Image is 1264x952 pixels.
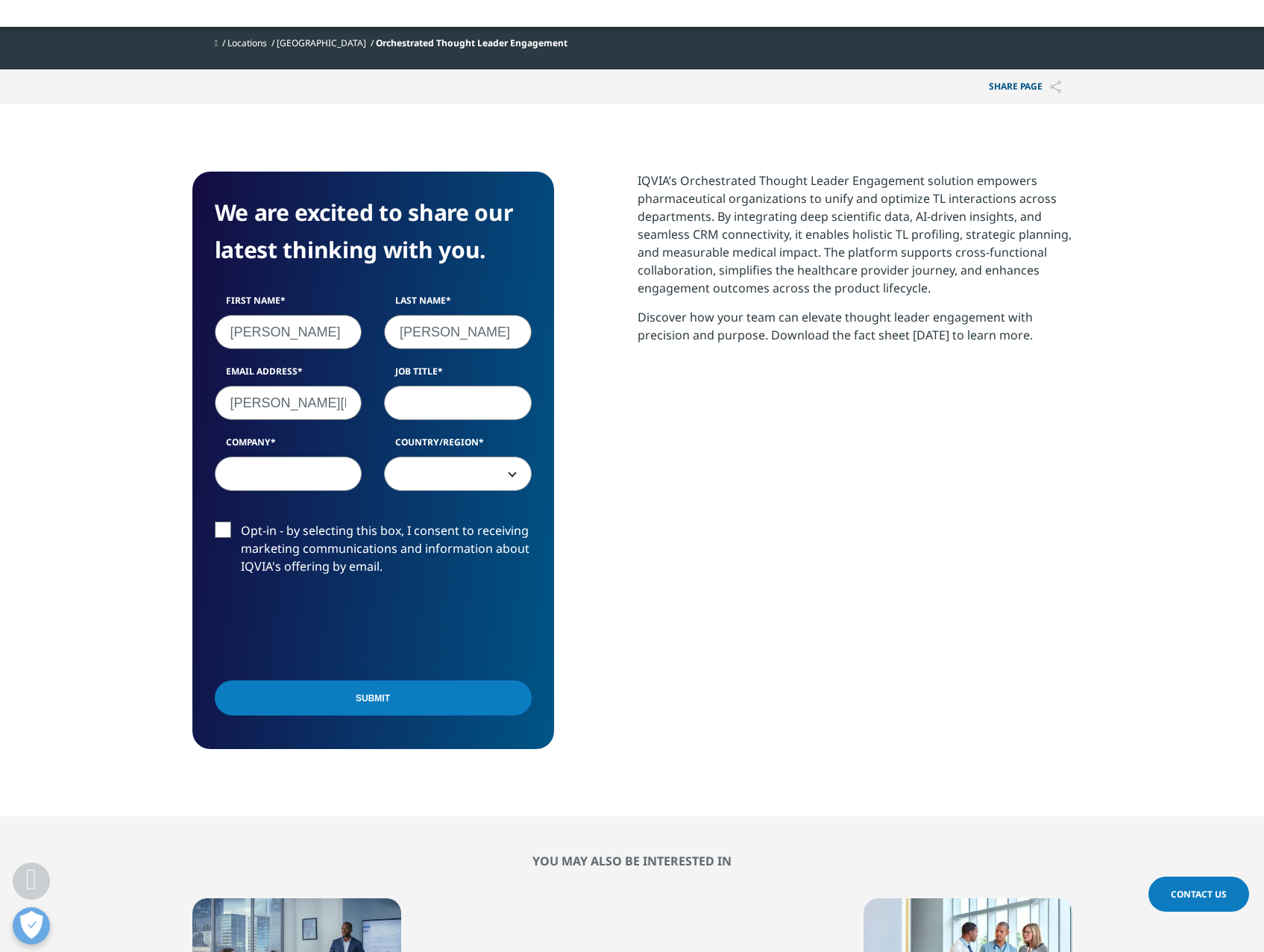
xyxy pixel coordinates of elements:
[215,436,362,457] label: Company
[215,365,362,386] label: Email Address
[384,294,532,315] label: Last Name
[1148,877,1249,912] a: Contact Us
[978,69,1072,104] p: Share PAGE
[215,194,532,269] h4: We are excited to share our latest thinking with you.
[1050,81,1061,93] img: Share PAGE
[638,172,1072,308] p: IQVIA’s Orchestrated Thought Leader Engagement solution empowers pharmaceutical organizations to ...
[384,365,532,386] label: Job Title
[215,599,441,657] iframe: reCAPTCHA
[215,294,362,315] label: First Name
[638,308,1072,355] p: Discover how your team can elevate thought leader engagement with precision and purpose. Download...
[192,854,1072,868] h2: You may also be interested in
[376,37,567,49] span: Orchestrated Thought Leader Engagement
[215,680,532,715] input: Submit
[215,522,532,583] label: Opt-in - by selecting this box, I consent to receiving marketing communications and information a...
[978,69,1072,104] button: Share PAGEShare PAGE
[227,37,267,49] a: Locations
[1171,888,1227,901] span: Contact Us
[277,37,366,49] a: [GEOGRAPHIC_DATA]
[384,436,532,457] label: Country/Region
[13,907,50,945] button: Open Preferences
